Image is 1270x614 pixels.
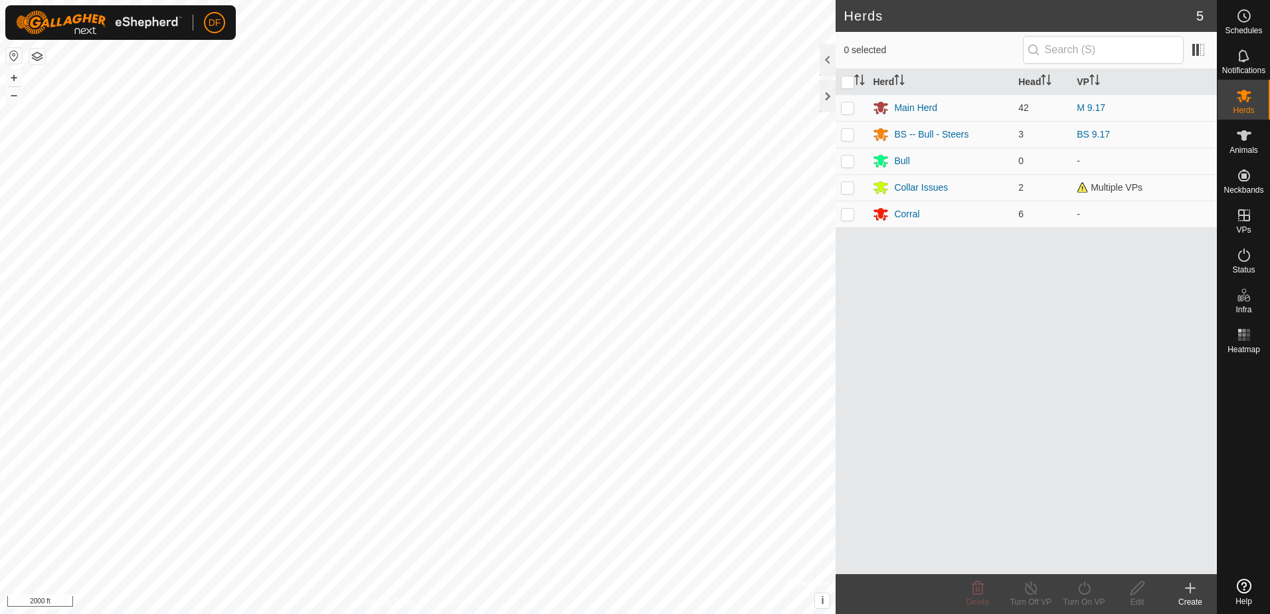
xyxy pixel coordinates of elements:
span: Heatmap [1227,346,1260,354]
span: 0 selected [844,43,1022,57]
th: Head [1013,69,1071,95]
span: 6 [1018,209,1024,219]
div: Collar Issues [894,181,948,195]
span: Neckbands [1224,186,1263,194]
input: Search (S) [1023,36,1184,64]
p-sorticon: Activate to sort [1041,76,1051,87]
a: Help [1218,573,1270,611]
button: Map Layers [29,49,45,64]
span: Notifications [1222,66,1265,74]
div: Turn On VP [1057,596,1111,608]
span: DF [209,16,221,30]
span: Multiple VPs [1077,182,1142,193]
button: – [6,87,22,103]
span: Infra [1235,306,1251,314]
span: Help [1235,597,1252,605]
button: Reset Map [6,48,22,64]
span: Schedules [1225,27,1262,35]
span: Animals [1229,146,1258,154]
span: Delete [966,597,990,607]
img: Gallagher Logo [16,11,182,35]
span: Herds [1233,106,1254,114]
div: Edit [1111,596,1164,608]
div: Bull [894,154,909,168]
span: 5 [1196,6,1204,26]
span: Status [1232,266,1255,274]
td: - [1071,201,1217,227]
div: Turn Off VP [1004,596,1057,608]
p-sorticon: Activate to sort [894,76,905,87]
p-sorticon: Activate to sort [1089,76,1100,87]
span: 3 [1018,129,1024,140]
button: + [6,70,22,86]
a: Contact Us [431,597,470,609]
td: - [1071,148,1217,174]
div: BS -- Bull - Steers [894,128,968,142]
a: Privacy Policy [365,597,415,609]
a: M 9.17 [1077,102,1105,113]
div: Corral [894,207,919,221]
div: Create [1164,596,1217,608]
p-sorticon: Activate to sort [854,76,865,87]
span: i [821,595,824,606]
span: 0 [1018,155,1024,166]
div: Main Herd [894,101,937,115]
th: Herd [867,69,1013,95]
h2: Herds [844,8,1196,24]
span: 42 [1018,102,1029,113]
a: BS 9.17 [1077,129,1110,140]
span: 2 [1018,182,1024,193]
span: VPs [1236,226,1251,234]
th: VP [1071,69,1217,95]
button: i [815,593,830,608]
